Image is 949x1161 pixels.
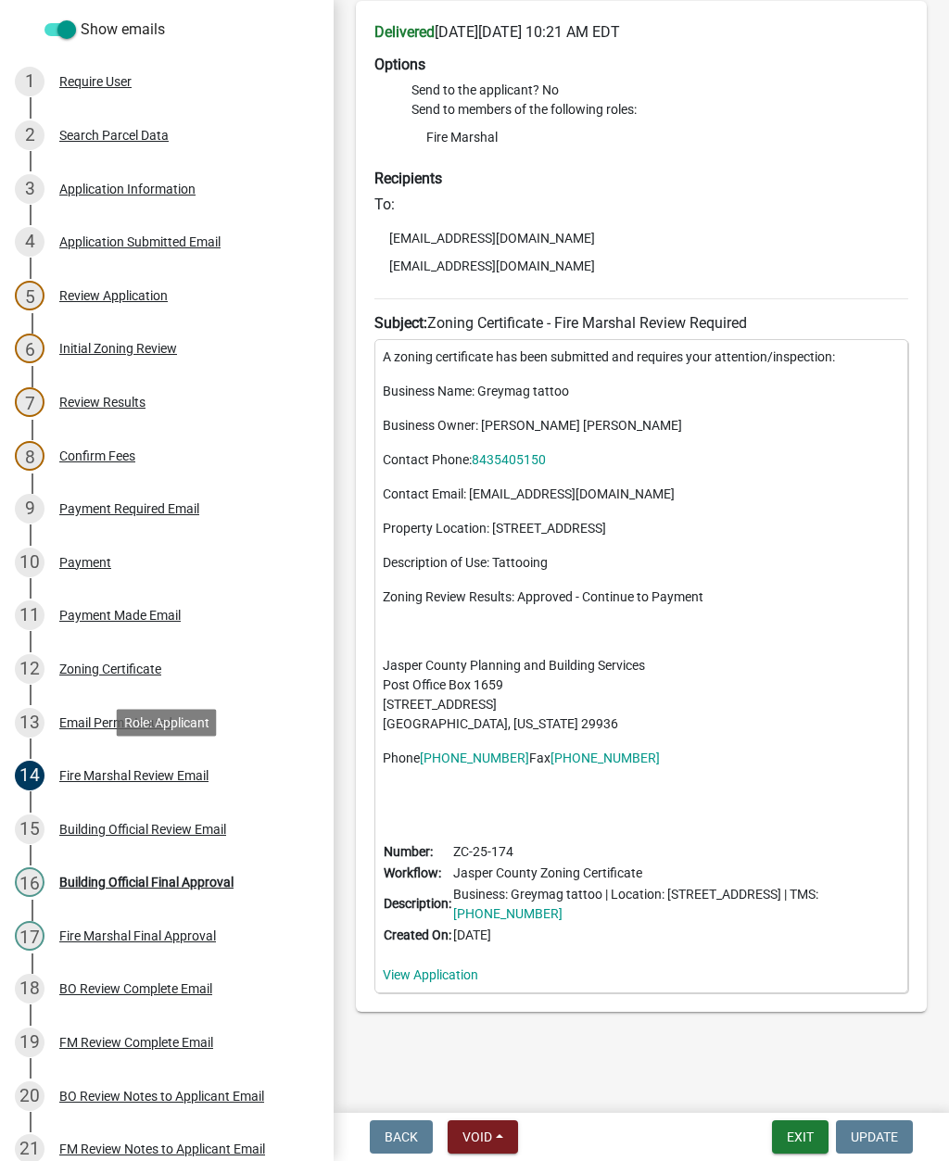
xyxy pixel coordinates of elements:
span: Back [385,1129,418,1144]
strong: Subject: [374,314,427,332]
div: Payment Made Email [59,609,181,622]
div: 16 [15,867,44,897]
button: Exit [772,1120,829,1154]
b: Description: [384,896,451,911]
p: Business Name: Greymag tattoo [383,382,900,401]
button: Back [370,1120,433,1154]
div: Payment Required Email [59,502,199,515]
label: Show emails [44,19,165,41]
div: Building Official Final Approval [59,876,234,889]
div: 3 [15,174,44,204]
div: 13 [15,708,44,738]
li: [EMAIL_ADDRESS][DOMAIN_NAME] [374,252,908,280]
p: Contact Phone: [383,450,900,470]
a: [PHONE_NUMBER] [550,751,660,765]
button: Void [448,1120,518,1154]
p: Business Owner: [PERSON_NAME] [PERSON_NAME] [383,416,900,435]
span: Void [462,1129,492,1144]
div: 1 [15,67,44,96]
p: Description of Use: Tattooing [383,553,900,573]
strong: Options [374,56,425,73]
li: Fire Marshal [411,123,908,151]
div: Fire Marshal Final Approval [59,929,216,942]
div: Fire Marshal Review Email [59,769,209,782]
div: Application Submitted Email [59,235,221,248]
div: 10 [15,548,44,577]
div: Search Parcel Data [59,129,169,142]
div: 18 [15,974,44,1003]
div: Confirm Fees [59,449,135,462]
div: FM Review Complete Email [59,1036,213,1049]
div: Review Application [59,289,168,302]
div: 20 [15,1081,44,1111]
div: 15 [15,814,44,844]
div: Zoning Certificate [59,663,161,675]
div: BO Review Notes to Applicant Email [59,1090,264,1103]
li: Send to members of the following roles: [411,100,908,155]
p: Jasper County Planning and Building Services Post Office Box 1659 [STREET_ADDRESS] [GEOGRAPHIC_DA... [383,656,900,734]
p: Contact Email: [EMAIL_ADDRESS][DOMAIN_NAME] [383,485,900,504]
div: Payment [59,556,111,569]
p: Zoning Review Results: Approved - Continue to Payment [383,587,900,607]
div: FM Review Notes to Applicant Email [59,1142,265,1155]
p: Property Location: [STREET_ADDRESS] [383,519,900,538]
h6: Zoning Certificate - Fire Marshal Review Required [374,314,908,332]
td: ZC-25-174 [452,841,900,863]
div: 14 [15,761,44,790]
button: Update [836,1120,913,1154]
div: Initial Zoning Review [59,342,177,355]
div: 12 [15,654,44,684]
strong: Recipients [374,170,442,187]
div: BO Review Complete Email [59,982,212,995]
li: Send to the applicant? No [411,81,908,100]
span: Update [851,1129,898,1144]
div: 6 [15,334,44,363]
b: Created On: [384,928,451,942]
td: [DATE] [452,925,900,946]
b: Number: [384,844,433,859]
a: View Application [383,967,478,982]
div: 2 [15,120,44,150]
div: 7 [15,387,44,417]
b: Workflow: [384,865,441,880]
div: 4 [15,227,44,257]
td: Jasper County Zoning Certificate [452,863,900,884]
p: Phone Fax [383,749,900,788]
h6: [DATE][DATE] 10:21 AM EDT [374,23,908,41]
li: [EMAIL_ADDRESS][DOMAIN_NAME] [374,224,908,252]
td: Business: Greymag tattoo | Location: [STREET_ADDRESS] | TMS: [452,884,900,925]
h6: To: [374,196,908,213]
div: Require User [59,75,132,88]
p: A zoning certificate has been submitted and requires your attention/inspection: [383,347,900,367]
div: 17 [15,921,44,951]
div: 8 [15,441,44,471]
div: Application Information [59,183,196,196]
div: Review Results [59,396,146,409]
a: [PHONE_NUMBER] [420,751,529,765]
div: 5 [15,281,44,310]
div: 11 [15,600,44,630]
div: Email Permit Issued [59,716,172,729]
a: [PHONE_NUMBER] [453,906,563,921]
strong: Delivered [374,23,435,41]
div: Role: Applicant [117,709,217,736]
div: 19 [15,1028,44,1057]
div: Building Official Review Email [59,823,226,836]
a: 8435405150 [472,452,546,467]
div: 9 [15,494,44,524]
